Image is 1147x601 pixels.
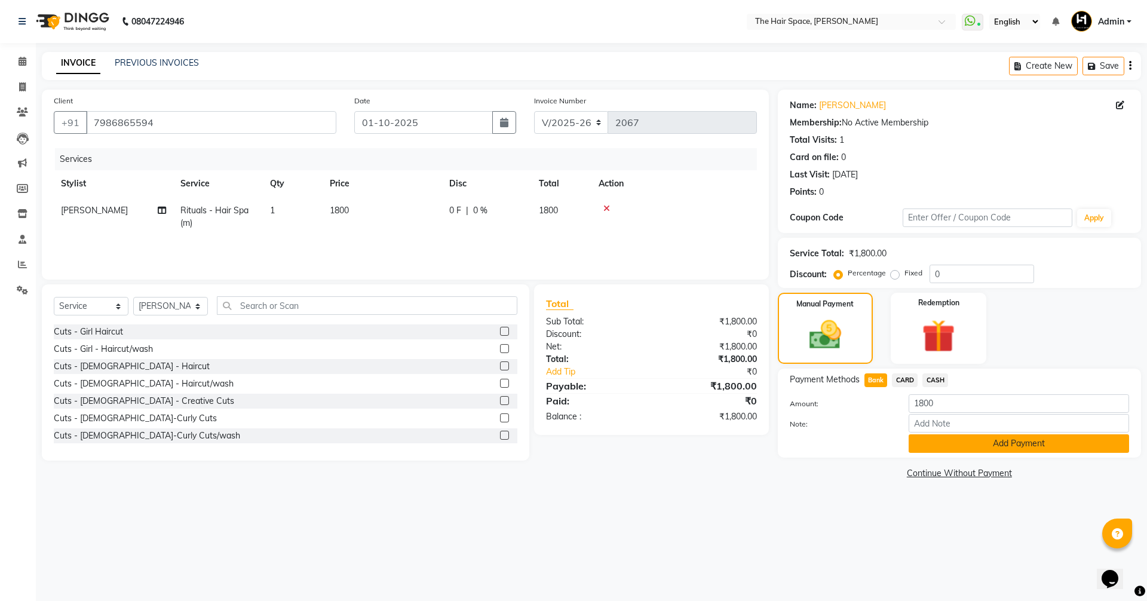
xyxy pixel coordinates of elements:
[796,299,854,309] label: Manual Payment
[799,317,851,353] img: _cash.svg
[537,315,651,328] div: Sub Total:
[651,379,765,393] div: ₹1,800.00
[54,395,234,407] div: Cuts - [DEMOGRAPHIC_DATA] - Creative Cuts
[217,296,517,315] input: Search or Scan
[54,412,217,425] div: Cuts - [DEMOGRAPHIC_DATA]-Curly Cuts
[54,343,153,355] div: Cuts - Girl - Haircut/wash
[892,373,918,387] span: CARD
[537,328,651,341] div: Discount:
[918,298,959,308] label: Redemption
[86,111,336,134] input: Search by Name/Mobile/Email/Code
[790,373,860,386] span: Payment Methods
[537,353,651,366] div: Total:
[841,151,846,164] div: 0
[534,96,586,106] label: Invoice Number
[1071,11,1092,32] img: Admin
[832,168,858,181] div: [DATE]
[537,341,651,353] div: Net:
[330,205,349,216] span: 1800
[1077,209,1111,227] button: Apply
[473,204,487,217] span: 0 %
[780,467,1139,480] a: Continue Without Payment
[537,379,651,393] div: Payable:
[848,268,886,278] label: Percentage
[790,247,844,260] div: Service Total:
[1082,57,1124,75] button: Save
[61,205,128,216] span: [PERSON_NAME]
[909,414,1129,433] input: Add Note
[912,315,965,357] img: _gift.svg
[180,205,249,228] span: Rituals - Hair Spa(m)
[537,394,651,408] div: Paid:
[790,116,842,129] div: Membership:
[54,111,87,134] button: +91
[903,208,1072,227] input: Enter Offer / Coupon Code
[849,247,887,260] div: ₹1,800.00
[781,398,900,409] label: Amount:
[1009,57,1078,75] button: Create New
[539,205,558,216] span: 1800
[115,57,199,68] a: PREVIOUS INVOICES
[839,134,844,146] div: 1
[1097,553,1135,589] iframe: chat widget
[819,186,824,198] div: 0
[922,373,948,387] span: CASH
[270,205,275,216] span: 1
[790,116,1129,129] div: No Active Membership
[790,151,839,164] div: Card on file:
[56,53,100,74] a: INVOICE
[54,430,240,442] div: Cuts - [DEMOGRAPHIC_DATA]-Curly Cuts/wash
[591,170,757,197] th: Action
[909,394,1129,413] input: Amount
[54,170,173,197] th: Stylist
[651,341,765,353] div: ₹1,800.00
[546,298,573,310] span: Total
[781,419,900,430] label: Note:
[537,366,670,378] a: Add Tip
[790,99,817,112] div: Name:
[354,96,370,106] label: Date
[790,134,837,146] div: Total Visits:
[651,410,765,423] div: ₹1,800.00
[54,96,73,106] label: Client
[1098,16,1124,28] span: Admin
[532,170,591,197] th: Total
[819,99,886,112] a: [PERSON_NAME]
[909,434,1129,453] button: Add Payment
[263,170,323,197] th: Qty
[790,168,830,181] div: Last Visit:
[323,170,442,197] th: Price
[131,5,184,38] b: 08047224946
[864,373,888,387] span: Bank
[651,315,765,328] div: ₹1,800.00
[173,170,263,197] th: Service
[442,170,532,197] th: Disc
[54,326,123,338] div: Cuts - Girl Haircut
[651,328,765,341] div: ₹0
[904,268,922,278] label: Fixed
[790,211,903,224] div: Coupon Code
[55,148,766,170] div: Services
[790,186,817,198] div: Points:
[449,204,461,217] span: 0 F
[651,394,765,408] div: ₹0
[790,268,827,281] div: Discount:
[54,378,234,390] div: Cuts - [DEMOGRAPHIC_DATA] - Haircut/wash
[537,410,651,423] div: Balance :
[54,360,210,373] div: Cuts - [DEMOGRAPHIC_DATA] - Haircut
[30,5,112,38] img: logo
[670,366,765,378] div: ₹0
[466,204,468,217] span: |
[651,353,765,366] div: ₹1,800.00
